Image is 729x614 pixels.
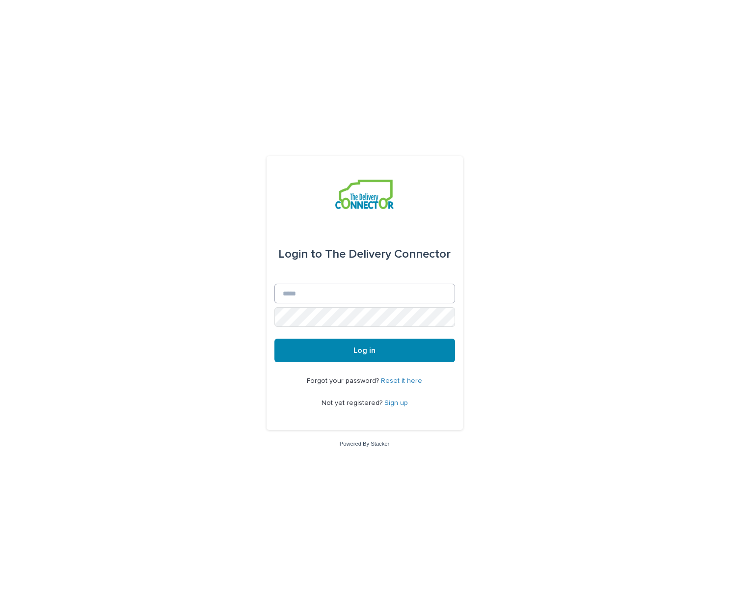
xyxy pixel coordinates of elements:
[307,377,381,384] span: Forgot your password?
[322,400,384,406] span: Not yet registered?
[335,180,394,209] img: aCWQmA6OSGG0Kwt8cj3c
[381,377,422,384] a: Reset it here
[353,347,376,354] span: Log in
[384,400,408,406] a: Sign up
[278,248,322,260] span: Login to
[274,339,455,362] button: Log in
[340,441,389,447] a: Powered By Stacker
[278,240,451,268] div: The Delivery Connector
